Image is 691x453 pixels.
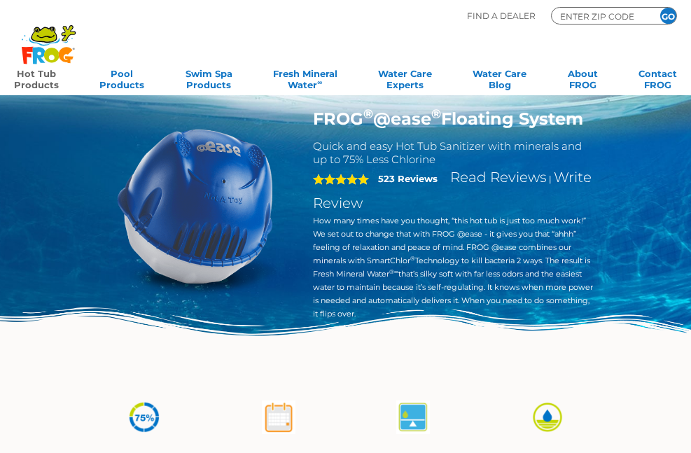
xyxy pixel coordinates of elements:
img: icon-atease-easy-on [531,400,564,434]
img: icon-atease-75percent-less [127,400,161,434]
img: hot-tub-product-atease-system.png [98,109,293,303]
p: Find A Dealer [467,7,536,25]
a: Read Reviews [450,169,547,186]
sup: ® [410,255,415,262]
a: Hot TubProducts [14,64,59,92]
img: atease-icon-shock-once [262,400,295,434]
img: Frog Products Logo [14,7,83,64]
a: Water CareBlog [473,64,526,92]
sup: ®∞ [389,268,398,275]
sup: ® [431,106,441,122]
a: PoolProducts [99,64,144,92]
input: GO [660,8,676,24]
span: | [549,174,552,184]
a: AboutFROG [568,64,598,92]
a: Fresh MineralWater∞ [273,64,337,92]
img: atease-icon-self-regulates [396,400,430,434]
h2: Quick and easy Hot Tub Sanitizer with minerals and up to 75% Less Chlorine [313,139,594,166]
sup: ® [363,106,373,122]
a: Water CareExperts [378,64,432,92]
p: How many times have you thought, “this hot tub is just too much work!” We set out to change that ... [313,214,594,321]
a: Swim SpaProducts [186,64,232,92]
h1: FROG @ease Floating System [313,109,594,129]
sup: ∞ [317,78,322,86]
a: ContactFROG [638,64,677,92]
span: 5 [313,174,369,185]
strong: 523 Reviews [378,173,438,184]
